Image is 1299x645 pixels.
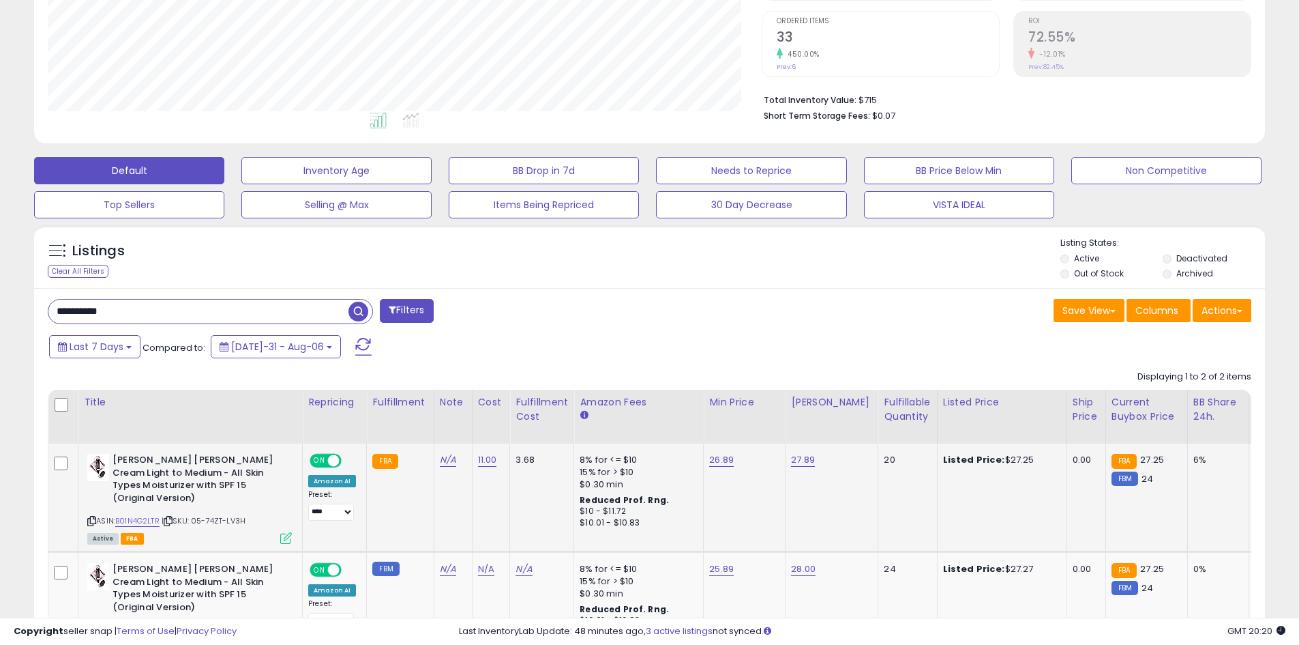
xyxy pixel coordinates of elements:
[764,110,870,121] b: Short Term Storage Fees:
[211,335,341,358] button: [DATE]-31 - Aug-06
[143,341,205,354] span: Compared to:
[87,454,292,543] div: ASIN:
[1193,299,1251,322] button: Actions
[113,454,278,508] b: [PERSON_NAME] [PERSON_NAME] Cream Light to Medium - All Skin Types Moisturizer with SPF 15 (Origi...
[580,410,588,422] small: Amazon Fees.
[516,562,532,576] a: N/A
[478,453,497,467] a: 11.00
[177,625,237,637] a: Privacy Policy
[580,588,693,600] div: $0.30 min
[580,603,669,615] b: Reduced Prof. Rng.
[791,395,872,410] div: [PERSON_NAME]
[580,454,693,466] div: 8% for <= $10
[449,191,639,218] button: Items Being Repriced
[440,395,466,410] div: Note
[1074,268,1124,279] label: Out of Stock
[1193,395,1243,424] div: BB Share 24h.
[308,395,361,410] div: Repricing
[1073,454,1095,466] div: 0.00
[1111,472,1138,486] small: FBM
[1111,395,1182,424] div: Current Buybox Price
[72,242,125,261] h5: Listings
[308,490,356,521] div: Preset:
[1073,395,1100,424] div: Ship Price
[1073,563,1095,575] div: 0.00
[1193,563,1238,575] div: 0%
[372,562,399,576] small: FBM
[777,18,999,25] span: Ordered Items
[1135,304,1178,317] span: Columns
[459,625,1285,638] div: Last InventoryLab Update: 48 minutes ago, not synced.
[580,478,693,491] div: $0.30 min
[580,466,693,478] div: 15% for > $10
[943,395,1061,410] div: Listed Price
[777,29,999,48] h2: 33
[49,335,140,358] button: Last 7 Days
[1071,157,1261,184] button: Non Competitive
[791,562,816,576] a: 28.00
[884,563,926,575] div: 24
[943,454,1056,466] div: $27.25
[115,515,160,527] a: B01N4G2LTR
[113,563,278,617] b: [PERSON_NAME] [PERSON_NAME] Cream Light to Medium - All Skin Types Moisturizer with SPF 15 (Origi...
[646,625,713,637] a: 3 active listings
[656,157,846,184] button: Needs to Reprice
[516,454,563,466] div: 3.68
[1126,299,1191,322] button: Columns
[1074,253,1099,264] label: Active
[1028,18,1251,25] span: ROI
[87,563,109,590] img: 41vnjct-qXL._SL40_.jpg
[34,191,224,218] button: Top Sellers
[241,191,432,218] button: Selling @ Max
[478,562,494,576] a: N/A
[117,625,175,637] a: Terms of Use
[580,506,693,517] div: $10 - $11.72
[864,157,1054,184] button: BB Price Below Min
[864,191,1054,218] button: VISTA IDEAL
[1111,563,1137,578] small: FBA
[791,453,815,467] a: 27.89
[580,494,669,506] b: Reduced Prof. Rng.
[943,563,1056,575] div: $27.27
[308,475,356,487] div: Amazon AI
[580,563,693,575] div: 8% for <= $10
[340,455,361,467] span: OFF
[14,625,237,638] div: seller snap | |
[872,109,895,122] span: $0.07
[764,94,856,106] b: Total Inventory Value:
[1227,625,1285,637] span: 2025-08-14 20:20 GMT
[1137,371,1251,384] div: Displaying 1 to 2 of 2 items
[884,454,926,466] div: 20
[656,191,846,218] button: 30 Day Decrease
[580,575,693,588] div: 15% for > $10
[14,625,63,637] strong: Copyright
[884,395,931,424] div: Fulfillable Quantity
[1054,299,1124,322] button: Save View
[241,157,432,184] button: Inventory Age
[1176,268,1213,279] label: Archived
[231,340,324,354] span: [DATE]-31 - Aug-06
[48,265,108,278] div: Clear All Filters
[87,454,109,481] img: 41vnjct-qXL._SL40_.jpg
[764,91,1241,107] li: $715
[372,395,428,410] div: Fulfillment
[84,395,297,410] div: Title
[516,395,568,424] div: Fulfillment Cost
[1060,237,1265,250] p: Listing States:
[440,562,456,576] a: N/A
[1140,562,1164,575] span: 27.25
[87,533,119,545] span: All listings currently available for purchase on Amazon
[380,299,433,323] button: Filters
[709,453,734,467] a: 26.89
[1111,581,1138,595] small: FBM
[449,157,639,184] button: BB Drop in 7d
[1028,29,1251,48] h2: 72.55%
[783,49,820,59] small: 450.00%
[162,515,245,526] span: | SKU: 05-74ZT-LV3H
[580,517,693,529] div: $10.01 - $10.83
[1034,49,1066,59] small: -12.01%
[1193,454,1238,466] div: 6%
[709,562,734,576] a: 25.89
[340,564,361,576] span: OFF
[311,455,328,467] span: ON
